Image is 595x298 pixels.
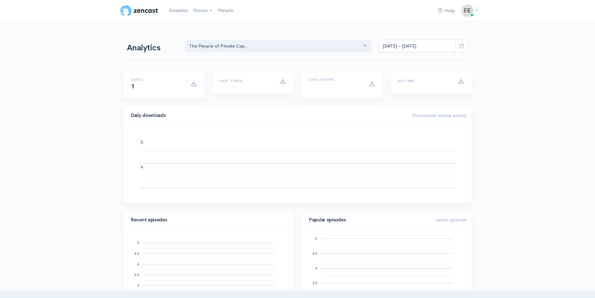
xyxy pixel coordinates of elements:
h1: Analytics [127,43,177,53]
a: Help [435,4,457,18]
h4: Daily downloads [131,113,405,118]
text: 4.5 [134,251,139,255]
text: 3.5 [134,273,139,277]
h4: Recent episodes [131,217,282,223]
h6: [DATE] [131,78,183,81]
h4: Popular episodes [309,217,428,223]
a: Analytics [167,4,191,17]
input: analytics date range selector [379,40,456,53]
img: ZenCast Logo [119,4,159,17]
text: 4.5 [312,251,317,255]
text: 4 [315,266,317,270]
button: The People of Private Cap... [185,40,371,53]
svg: A chart. [131,133,464,195]
span: Latest episode: [436,217,468,223]
text: 3 [137,284,139,287]
text: 4 [141,164,143,169]
iframe: gist-messenger-bubble-iframe [574,277,589,292]
text: 5 [137,241,139,245]
span: 1 [131,83,135,90]
img: ... [461,4,474,17]
text: 5 [315,237,317,240]
span: Downloads during period: [412,112,468,118]
text: 4 [137,262,139,266]
div: The People of Private Cap... [189,43,362,50]
text: 3.5 [312,281,317,285]
text: 5 [141,139,143,144]
a: People [216,4,236,17]
h6: All time [398,79,450,83]
h6: Last 30 days [309,78,361,81]
a: Shows [191,4,216,18]
h6: Last 7 days [220,79,272,83]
